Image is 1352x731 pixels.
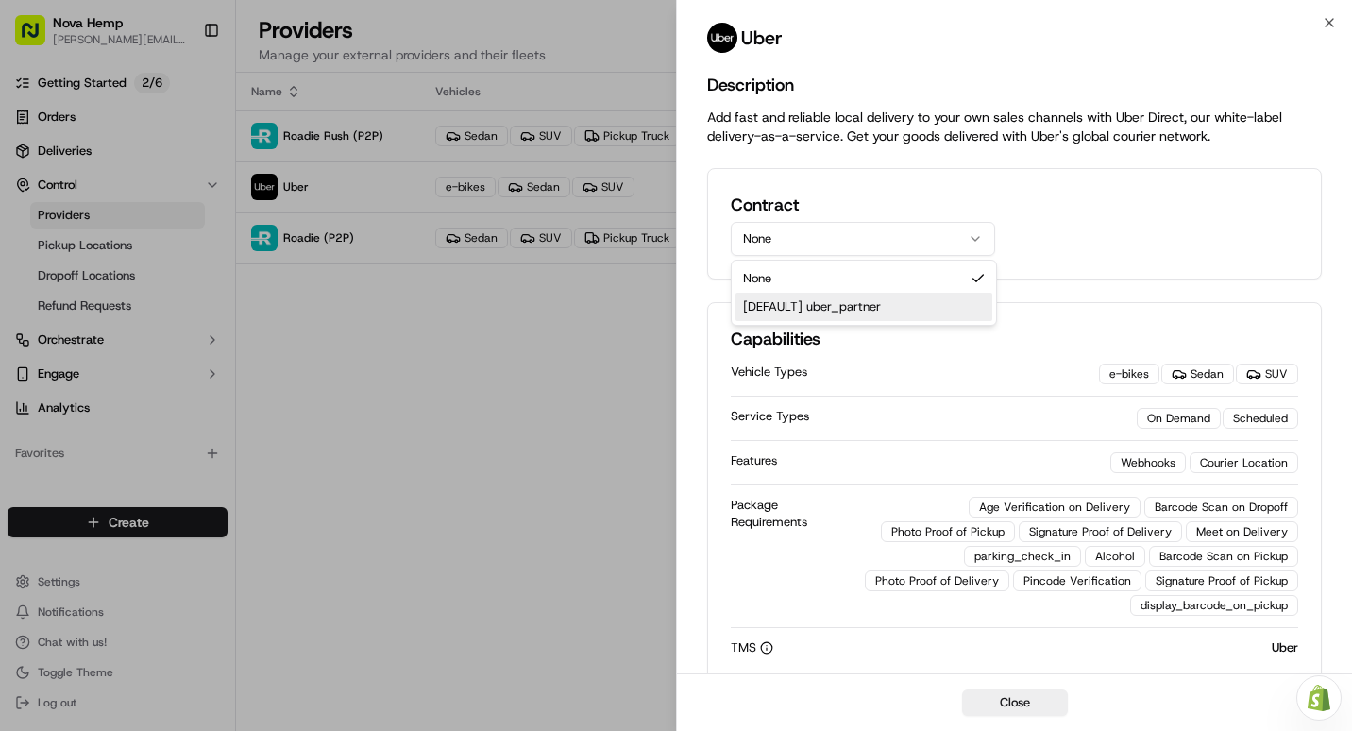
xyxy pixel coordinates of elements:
[188,320,228,334] span: Pylon
[1190,452,1298,473] div: Courier Location
[969,497,1141,518] div: Age Verification on Delivery
[1186,521,1298,542] div: Meet on Delivery
[64,199,239,214] div: We're available if you need us!
[64,180,310,199] div: Start new chat
[731,497,844,531] div: Package Requirements
[1161,364,1234,384] div: Sedan
[1013,570,1141,591] div: Pincode Verification
[731,408,1137,425] div: Service Types
[133,319,228,334] a: Powered byPylon
[1223,408,1298,429] div: Scheduled
[743,270,771,287] span: None
[160,276,175,291] div: 💻
[707,23,737,53] img: uber-new-logo.jpeg
[865,570,1009,591] div: Photo Proof of Delivery
[964,546,1081,567] div: parking_check_in
[1085,546,1145,567] div: Alcohol
[19,19,57,57] img: Nash
[1130,595,1298,616] div: display_barcode_on_pickup
[19,276,34,291] div: 📗
[1145,570,1298,591] div: Signature Proof of Pickup
[1110,452,1186,473] div: Webhooks
[11,266,152,300] a: 📗Knowledge Base
[1144,497,1298,518] div: Barcode Scan on Dropoff
[38,274,144,293] span: Knowledge Base
[178,274,303,293] span: API Documentation
[741,25,783,51] h2: Uber
[731,639,1272,656] div: TMS
[731,452,1110,469] div: Features
[1137,408,1221,429] div: On Demand
[152,266,311,300] a: 💻API Documentation
[49,122,340,142] input: Got a question? Start typing here...
[962,689,1068,716] button: Close
[1149,546,1298,567] div: Barcode Scan on Pickup
[881,521,1015,542] div: Photo Proof of Pickup
[731,364,1099,381] div: Vehicle Types
[321,186,344,209] button: Start new chat
[731,326,1298,352] h2: Capabilities
[707,72,1322,98] h2: Description
[19,76,344,106] p: Welcome 👋
[1019,521,1182,542] div: Signature Proof of Delivery
[1236,364,1298,384] div: SUV
[731,192,995,218] h2: Contract
[1099,364,1159,384] div: e-bikes
[743,298,881,315] span: [DEFAULT] uber_partner
[1272,639,1298,656] p: Uber
[19,180,53,214] img: 1736555255976-a54dd68f-1ca7-489b-9aae-adbdc363a1c4
[707,108,1322,145] p: Add fast and reliable local delivery to your own sales channels with Uber Direct, our white-label...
